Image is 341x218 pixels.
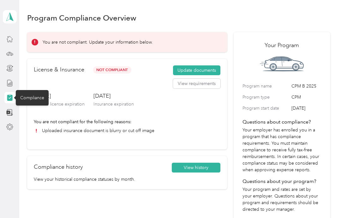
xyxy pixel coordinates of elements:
h3: [DATE] [34,92,85,100]
h3: [DATE] [93,92,134,100]
iframe: Everlance-gr Chat Button Frame [306,183,341,218]
h4: Questions about compliance? [242,118,321,126]
h1: Program Compliance Overview [27,15,136,21]
span: CPM B 2025 [291,83,321,89]
label: Program type [242,94,289,100]
h2: Your Program [242,41,321,50]
div: Compliance [16,90,49,106]
p: Your program and rates are set by your employer. Questions about your program and requirements sh... [242,186,321,213]
span: Not Compliant [93,66,131,74]
h4: Questions about your program? [242,178,321,185]
p: Driver’s license expiration [34,101,85,107]
p: You are not compliant for the following reasons: [34,118,220,125]
span: [DATE] [291,105,321,112]
p: You are not compliant. Update your information below. [43,39,153,45]
label: Program name [242,83,289,89]
p: Your employer has enrolled you in a program that has compliance requirements. You must maintain c... [242,127,321,173]
p: View your historical compliance statuses by month. [34,176,220,183]
button: View history [172,163,220,173]
button: Update documents [173,65,220,76]
button: View requirements [173,79,220,89]
h2: License & Insurance [34,65,84,74]
h2: Compliance history [34,163,83,171]
p: Insurance expiration [93,101,134,107]
label: Program start date [242,105,289,112]
li: Uploaded insurance document is blurry or cut off image [34,127,220,134]
span: CPM [291,94,321,100]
